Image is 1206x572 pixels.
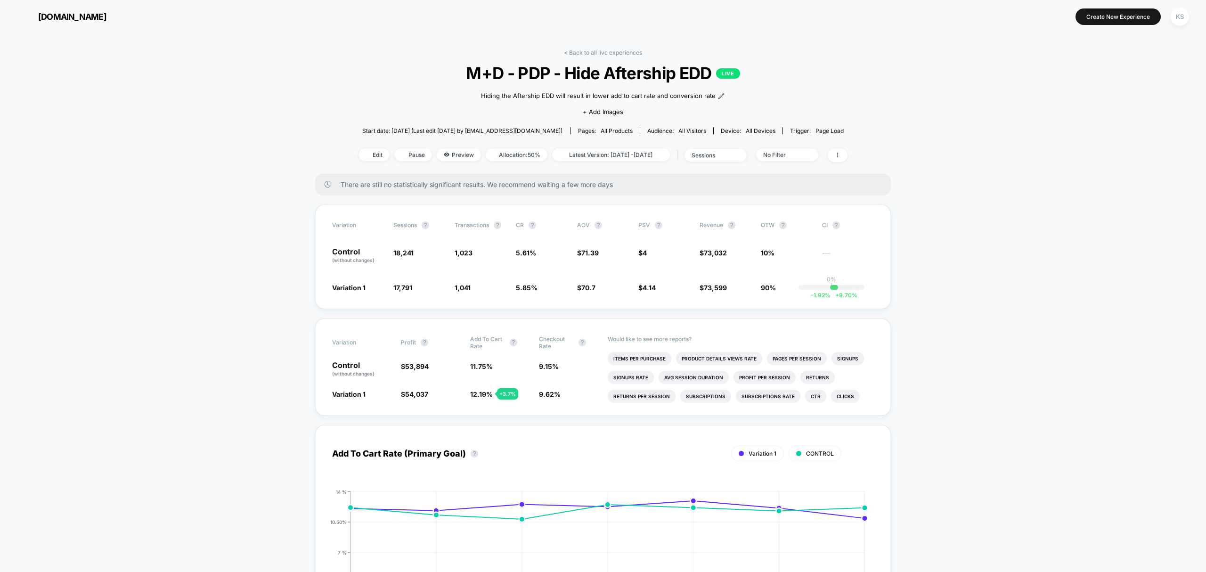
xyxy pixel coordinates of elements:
span: M+D - PDP - Hide Aftership EDD [383,63,823,83]
span: 4.14 [643,284,656,292]
span: (without changes) [332,371,375,376]
li: Signups [831,352,864,365]
p: 0% [827,276,836,283]
span: 9.70 % [831,292,857,299]
span: Edit [359,148,390,161]
span: [DOMAIN_NAME] [38,12,106,22]
span: Page Load [815,127,844,134]
p: Control [332,361,391,377]
span: Sessions [393,221,417,229]
span: Variation [332,335,384,350]
span: Variation 1 [749,450,776,457]
span: 4 [643,249,647,257]
button: ? [728,221,735,229]
li: Subscriptions Rate [736,390,800,403]
span: 53,894 [405,362,429,370]
span: CI [822,221,874,229]
span: 11.75 % [470,362,493,370]
p: LIVE [716,68,740,79]
span: 70.7 [581,284,595,292]
span: Hiding the Aftership EDD will result in lower add to cart rate and conversion rate [481,91,716,101]
span: Allocation: 50% [486,148,547,161]
button: ? [422,221,429,229]
button: ? [510,339,517,346]
div: + 3.7 % [497,388,518,400]
tspan: 7 % [338,549,347,555]
span: $ [638,284,656,292]
span: (without changes) [332,257,375,263]
span: Device: [713,127,782,134]
span: Preview [437,148,481,161]
div: Pages: [578,127,633,134]
span: $ [638,249,647,257]
li: Signups Rate [608,371,654,384]
span: all devices [746,127,775,134]
span: 1,041 [455,284,471,292]
span: Transactions [455,221,489,229]
span: 73,599 [704,284,727,292]
tspan: 10.50% [330,519,347,524]
li: Ctr [805,390,826,403]
span: 17,791 [393,284,412,292]
p: Would like to see more reports? [608,335,874,343]
div: sessions [692,152,729,159]
span: $ [401,362,429,370]
a: < Back to all live experiences [564,49,642,56]
span: Revenue [700,221,723,229]
span: 5.85 % [516,284,538,292]
button: ? [595,221,602,229]
span: 18,241 [393,249,414,257]
div: KS [1171,8,1189,26]
span: Latest Version: [DATE] - [DATE] [552,148,670,161]
span: 90% [761,284,776,292]
li: Avg Session Duration [659,371,729,384]
span: | [675,148,684,162]
span: $ [577,249,599,257]
span: All Visitors [678,127,706,134]
p: | [831,283,832,290]
button: KS [1168,7,1192,26]
button: ? [471,450,478,458]
span: + Add Images [583,108,623,115]
span: Checkout Rate [539,335,574,350]
button: ? [421,339,428,346]
span: $ [577,284,595,292]
button: ? [529,221,536,229]
span: 9.62 % [539,390,561,398]
span: 5.61 % [516,249,536,257]
span: $ [700,249,727,257]
span: Variation 1 [332,390,366,398]
span: $ [700,284,727,292]
span: PSV [638,221,650,229]
span: Start date: [DATE] (Last edit [DATE] by [EMAIL_ADDRESS][DOMAIN_NAME]) [362,127,562,134]
span: AOV [577,221,590,229]
span: Profit [401,339,416,346]
button: ? [579,339,586,346]
button: Create New Experience [1076,8,1161,25]
li: Returns Per Session [608,390,676,403]
span: $ [401,390,428,398]
div: No Filter [763,151,801,158]
li: Items Per Purchase [608,352,671,365]
span: --- [822,250,874,264]
span: Variation 1 [332,284,366,292]
span: 73,032 [704,249,727,257]
button: ? [655,221,662,229]
span: 1,023 [455,249,473,257]
span: 10% [761,249,774,257]
span: 12.19 % [470,390,493,398]
span: -1.92 % [811,292,831,299]
span: CONTROL [806,450,834,457]
li: Subscriptions [680,390,731,403]
li: Product Details Views Rate [676,352,762,365]
button: ? [494,221,501,229]
span: + [835,292,839,299]
div: Trigger: [790,127,844,134]
li: Clicks [831,390,860,403]
button: ? [832,221,840,229]
button: ? [779,221,787,229]
span: CR [516,221,524,229]
span: Add To Cart Rate [470,335,505,350]
div: Audience: [647,127,706,134]
span: 9.15 % [539,362,559,370]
